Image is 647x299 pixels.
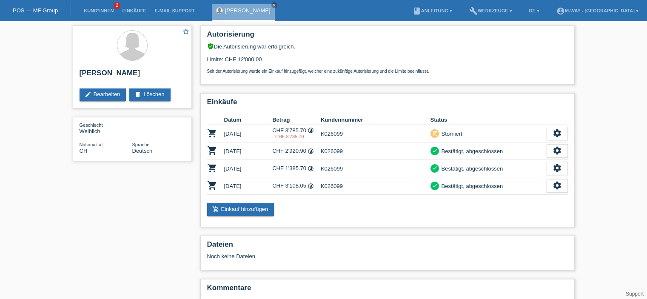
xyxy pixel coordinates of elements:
a: Einkäufe [118,8,150,13]
a: close [271,2,277,8]
a: star_border [182,28,190,37]
td: K026099 [321,177,430,195]
div: Bestätigt, abgeschlossen [439,182,503,191]
a: DE ▾ [525,8,544,13]
i: add_shopping_cart [212,206,219,213]
i: settings [553,181,562,190]
td: CHF 3'785.70 [272,125,321,142]
div: Noch keine Dateien [207,253,467,259]
i: edit [85,91,91,98]
th: Datum [224,115,273,125]
a: bookAnleitung ▾ [408,8,456,13]
a: Support [626,291,644,297]
p: Seit der Autorisierung wurde ein Einkauf hinzugefügt, welcher eine zukünftige Autorisierung und d... [207,69,568,74]
th: Betrag [272,115,321,125]
span: Schweiz [80,148,88,154]
a: deleteLöschen [129,88,170,101]
i: verified_user [207,43,214,50]
td: CHF 3'108.05 [272,177,321,195]
i: POSP00013699 [207,163,217,173]
a: POS — MF Group [13,7,58,14]
a: E-Mail Support [151,8,199,13]
i: Fixe Raten (24 Raten) [308,127,314,134]
i: POSP00003617 [207,128,217,138]
i: star_border [182,28,190,35]
h2: Dateien [207,240,568,253]
i: POSP00012891 [207,145,217,156]
i: delete [134,91,141,98]
i: build [469,7,478,15]
a: account_circlem-way - [GEOGRAPHIC_DATA] ▾ [552,8,643,13]
td: K026099 [321,160,430,177]
td: CHF 2'920.90 [272,142,321,160]
i: settings [553,128,562,138]
i: Fixe Raten (24 Raten) [308,183,314,189]
td: [DATE] [224,125,273,142]
td: [DATE] [224,177,273,195]
i: Fixe Raten (12 Raten) [308,165,314,172]
td: [DATE] [224,142,273,160]
td: K026099 [321,142,430,160]
th: Status [430,115,547,125]
div: Die Autorisierung war erfolgreich. [207,43,568,50]
td: K026099 [321,125,430,142]
h2: Einkäufe [207,98,568,111]
i: close [272,3,276,7]
i: check [432,148,438,154]
a: editBearbeiten [80,88,126,101]
div: 30.05.2024 / Retoure Bike [272,134,321,139]
a: add_shopping_cartEinkauf hinzufügen [207,203,274,216]
h2: Kommentare [207,284,568,296]
div: Weiblich [80,122,132,134]
th: Kundennummer [321,115,430,125]
span: Sprache [132,142,150,147]
span: Geschlecht [80,122,103,128]
i: check [432,165,438,171]
i: account_circle [556,7,565,15]
a: buildWerkzeuge ▾ [465,8,516,13]
div: Limite: CHF 12'000.00 [207,50,568,74]
h2: [PERSON_NAME] [80,69,185,82]
a: Kund*innen [80,8,118,13]
i: POSP00027013 [207,180,217,191]
td: [DATE] [224,160,273,177]
i: remove_shopping_cart [432,130,438,136]
a: [PERSON_NAME] [225,7,271,14]
div: Bestätigt, abgeschlossen [439,164,503,173]
h2: Autorisierung [207,30,568,43]
i: check [432,182,438,188]
i: book [413,7,421,15]
span: Nationalität [80,142,103,147]
i: settings [553,163,562,173]
div: Bestätigt, abgeschlossen [439,147,503,156]
i: Fixe Raten (12 Raten) [308,148,314,154]
div: Storniert [439,129,462,138]
span: 2 [114,2,120,9]
span: Deutsch [132,148,153,154]
i: settings [553,146,562,155]
td: CHF 1'385.70 [272,160,321,177]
